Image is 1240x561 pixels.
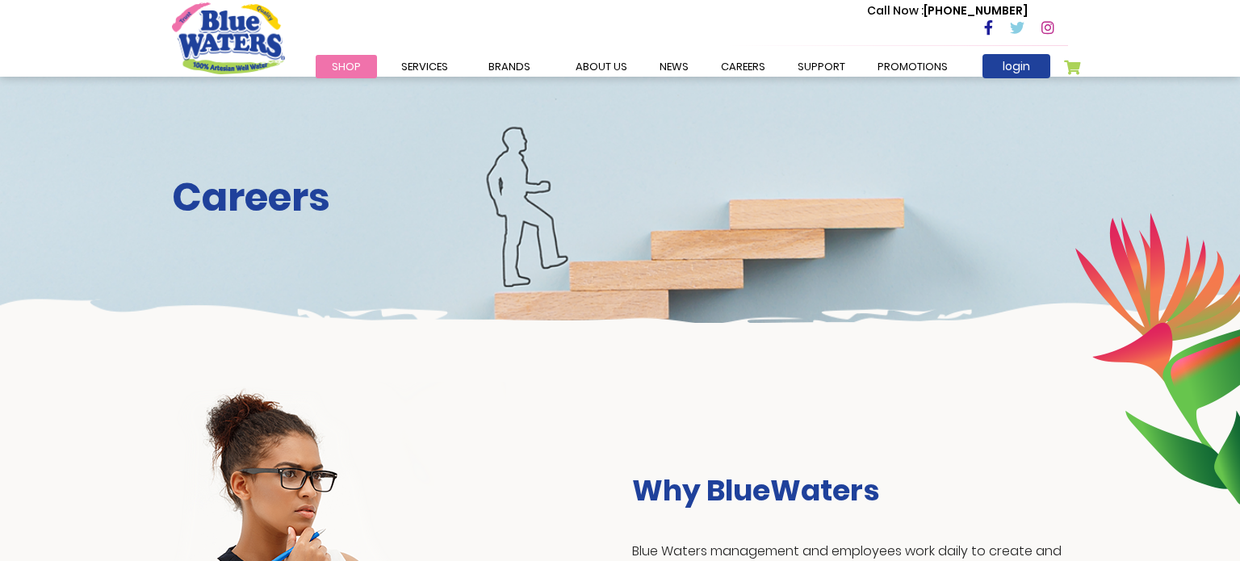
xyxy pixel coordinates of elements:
[172,2,285,73] a: store logo
[401,59,448,74] span: Services
[781,55,861,78] a: support
[1075,212,1240,504] img: career-intro-leaves.png
[632,473,1068,508] h3: Why BlueWaters
[867,2,1028,19] p: [PHONE_NUMBER]
[172,174,1068,221] h2: Careers
[559,55,643,78] a: about us
[867,2,924,19] span: Call Now :
[982,54,1050,78] a: login
[705,55,781,78] a: careers
[643,55,705,78] a: News
[861,55,964,78] a: Promotions
[488,59,530,74] span: Brands
[332,59,361,74] span: Shop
